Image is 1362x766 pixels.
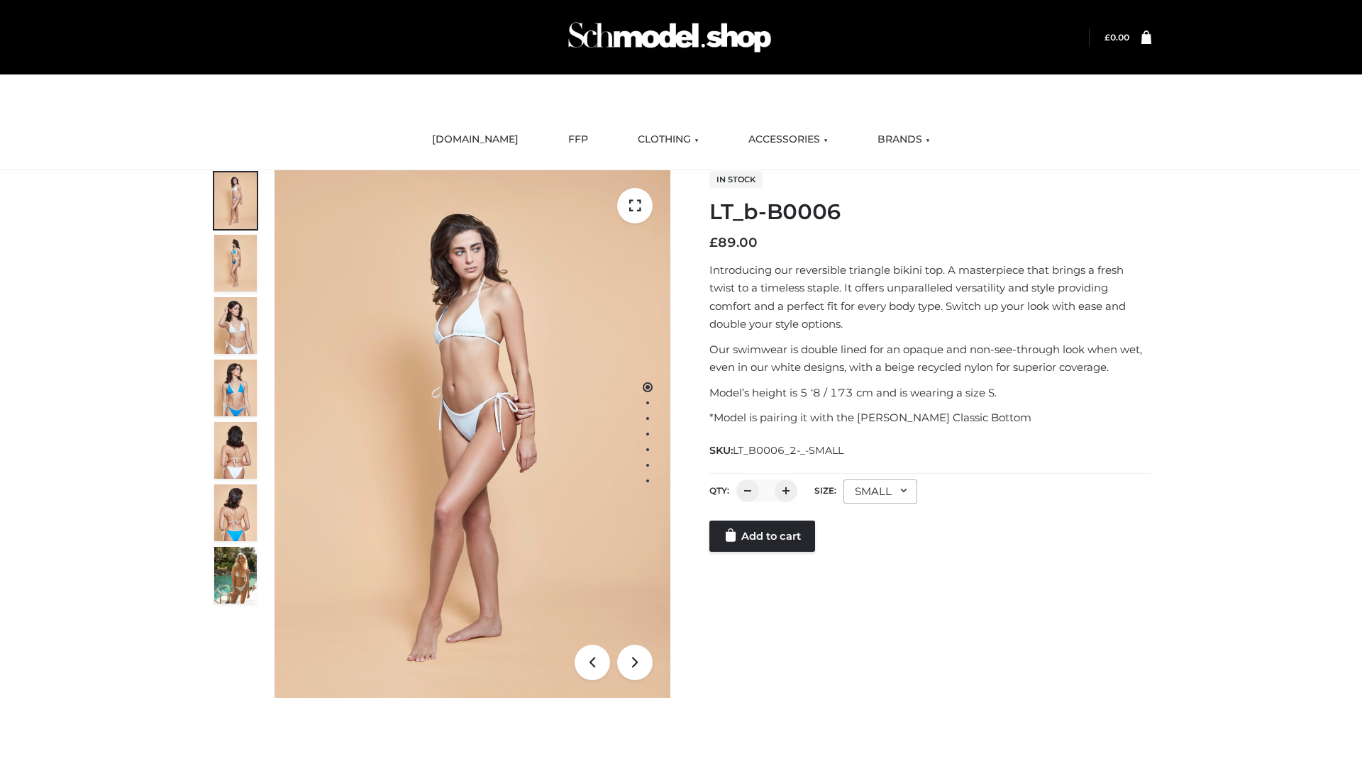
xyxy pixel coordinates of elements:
bdi: 0.00 [1104,32,1129,43]
span: SKU: [709,442,845,459]
img: ArielClassicBikiniTop_CloudNine_AzureSky_OW114ECO_1-scaled.jpg [214,172,257,229]
span: £ [709,235,718,250]
p: Introducing our reversible triangle bikini top. A masterpiece that brings a fresh twist to a time... [709,261,1151,333]
img: ArielClassicBikiniTop_CloudNine_AzureSky_OW114ECO_2-scaled.jpg [214,235,257,292]
a: FFP [558,124,599,155]
p: Our swimwear is double lined for an opaque and non-see-through look when wet, even in our white d... [709,340,1151,377]
label: QTY: [709,485,729,496]
img: ArielClassicBikiniTop_CloudNine_AzureSky_OW114ECO_3-scaled.jpg [214,297,257,354]
img: ArielClassicBikiniTop_CloudNine_AzureSky_OW114ECO_1 [275,170,670,698]
p: *Model is pairing it with the [PERSON_NAME] Classic Bottom [709,409,1151,427]
h1: LT_b-B0006 [709,199,1151,225]
p: Model’s height is 5 ‘8 / 173 cm and is wearing a size S. [709,384,1151,402]
a: [DOMAIN_NAME] [421,124,529,155]
a: BRANDS [867,124,941,155]
a: £0.00 [1104,32,1129,43]
span: £ [1104,32,1110,43]
img: ArielClassicBikiniTop_CloudNine_AzureSky_OW114ECO_7-scaled.jpg [214,422,257,479]
img: Schmodel Admin 964 [563,9,776,65]
div: SMALL [843,479,917,504]
label: Size: [814,485,836,496]
a: CLOTHING [627,124,709,155]
img: ArielClassicBikiniTop_CloudNine_AzureSky_OW114ECO_8-scaled.jpg [214,484,257,541]
span: In stock [709,171,763,188]
bdi: 89.00 [709,235,758,250]
img: Arieltop_CloudNine_AzureSky2.jpg [214,547,257,604]
a: ACCESSORIES [738,124,838,155]
img: ArielClassicBikiniTop_CloudNine_AzureSky_OW114ECO_4-scaled.jpg [214,360,257,416]
span: LT_B0006_2-_-SMALL [733,444,843,457]
a: Add to cart [709,521,815,552]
